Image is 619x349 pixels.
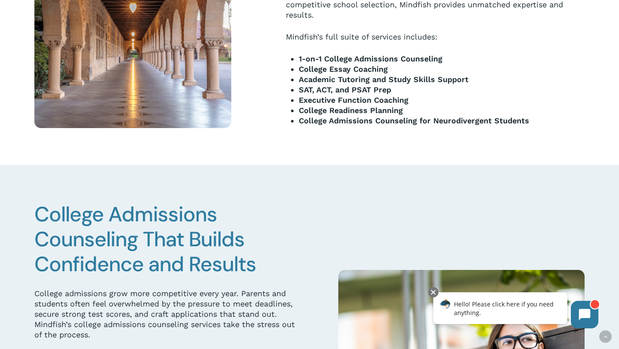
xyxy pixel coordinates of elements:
[299,116,529,125] strong: College Admissions Counseling for Neurodivergent Students
[299,64,388,73] strong: College Essay Coaching
[299,54,442,63] strong: 1-on-1 College Admissions Counseling
[299,85,391,94] strong: SAT, ACT, and PSAT Prep
[299,75,469,84] strong: Academic Tutoring and Study Skills Support
[424,285,607,337] iframe: Chatbot
[286,32,585,54] p: Mindfish’s full suite of services includes:
[34,201,256,278] span: College Admissions Counseling That Builds Confidence and Results
[299,95,408,104] strong: Executive Function Coaching
[299,106,403,115] strong: College Readiness Planning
